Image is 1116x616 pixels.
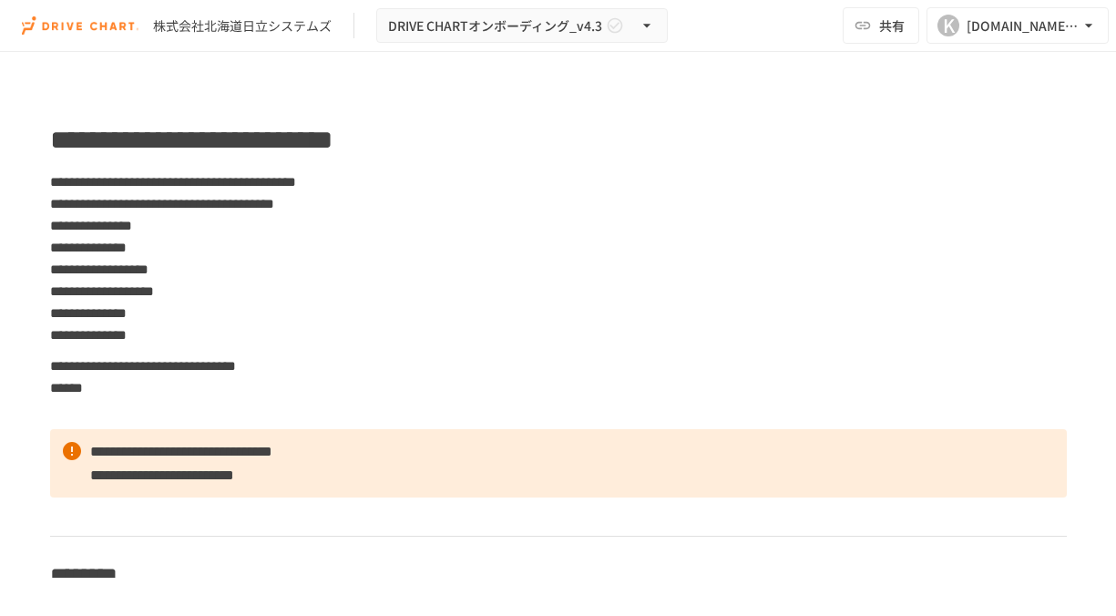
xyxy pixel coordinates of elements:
button: DRIVE CHARTオンボーディング_v4.3 [376,8,668,44]
div: K [937,15,959,36]
div: 株式会社北海道日立システムズ [153,16,332,36]
span: DRIVE CHARTオンボーディング_v4.3 [388,15,602,37]
div: [DOMAIN_NAME][EMAIL_ADDRESS][DOMAIN_NAME] [967,15,1080,37]
span: 共有 [879,15,905,36]
button: 共有 [843,7,919,44]
img: i9VDDS9JuLRLX3JIUyK59LcYp6Y9cayLPHs4hOxMB9W [22,11,138,40]
button: K[DOMAIN_NAME][EMAIL_ADDRESS][DOMAIN_NAME] [927,7,1109,44]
